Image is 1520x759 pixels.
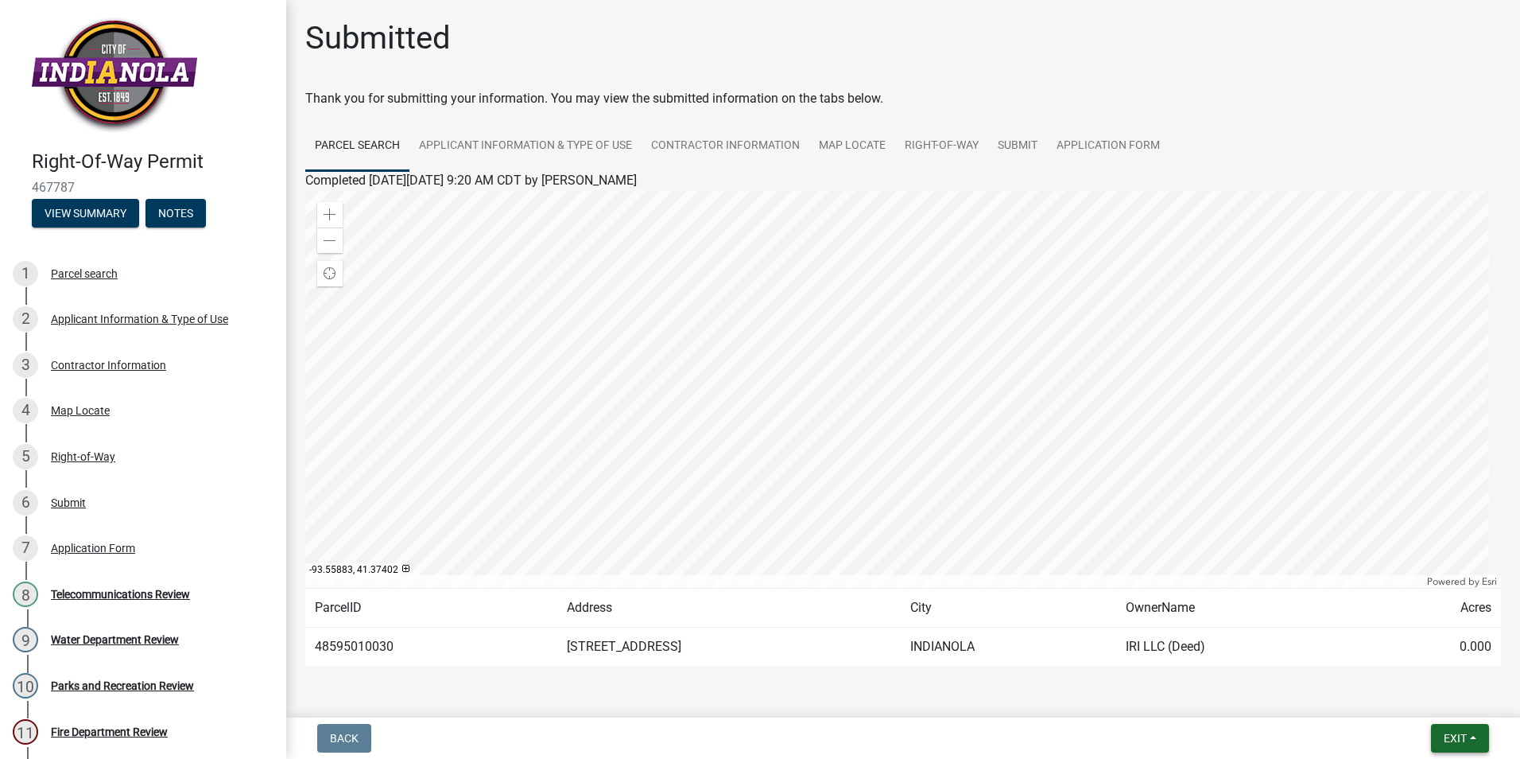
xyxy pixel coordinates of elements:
div: 10 [13,673,38,699]
div: Right-of-Way [51,451,115,462]
td: Address [557,589,902,628]
div: 3 [13,352,38,378]
div: Parcel search [51,268,118,279]
td: City [901,589,1115,628]
div: Fire Department Review [51,726,168,738]
div: 7 [13,535,38,561]
div: Zoom out [317,228,343,253]
td: IRI LLC (Deed) [1116,628,1370,667]
td: Acres [1370,589,1501,628]
span: Exit [1444,732,1467,745]
button: Back [317,724,371,753]
div: Water Department Review [51,634,179,645]
wm-modal-confirm: Summary [32,208,139,220]
button: Notes [145,199,206,228]
div: Telecommunications Review [51,589,190,600]
td: INDIANOLA [901,628,1115,667]
a: Contractor Information [642,121,809,172]
a: Map Locate [809,121,895,172]
td: 0.000 [1370,628,1501,667]
td: OwnerName [1116,589,1370,628]
div: 2 [13,306,38,332]
div: Application Form [51,543,135,554]
div: 5 [13,444,38,469]
div: Find my location [317,261,343,286]
div: 11 [13,719,38,745]
div: Thank you for submitting your information. You may view the submitted information on the tabs below. [305,89,1501,108]
a: Right-of-Way [895,121,988,172]
div: 4 [13,398,38,423]
div: Submit [51,497,86,508]
a: Submit [988,121,1047,172]
h1: Submitted [305,19,451,57]
div: 1 [13,261,38,286]
div: 6 [13,490,38,516]
wm-modal-confirm: Notes [145,208,206,220]
a: Applicant Information & Type of Use [409,121,642,172]
div: 8 [13,582,38,607]
button: View Summary [32,199,139,228]
td: 48595010030 [305,628,557,667]
div: 9 [13,627,38,652]
span: Completed [DATE][DATE] 9:20 AM CDT by [PERSON_NAME] [305,173,637,188]
div: Powered by [1423,575,1501,588]
a: Application Form [1047,121,1169,172]
div: Map Locate [51,405,110,416]
div: Parks and Recreation Review [51,680,194,691]
div: Applicant Information & Type of Use [51,313,228,325]
div: Contractor Information [51,360,166,371]
h4: Right-Of-Way Permit [32,150,273,173]
td: ParcelID [305,589,557,628]
span: Back [330,732,359,745]
a: Parcel search [305,121,409,172]
div: Zoom in [317,202,343,228]
span: 467787 [32,180,254,195]
a: Esri [1482,576,1497,587]
td: [STREET_ADDRESS] [557,628,902,667]
img: City of Indianola, Iowa [32,17,197,134]
button: Exit [1431,724,1489,753]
